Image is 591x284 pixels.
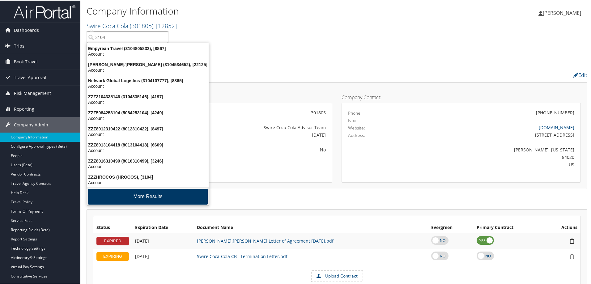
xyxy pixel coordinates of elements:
[93,222,132,233] th: Status
[83,115,212,121] div: Account
[348,132,365,138] label: Address:
[153,21,177,29] span: , [ 12852 ]
[178,131,326,138] div: [DATE]
[83,77,212,83] div: Network Global Logistics (3104107777), [8865]
[83,179,212,185] div: Account
[348,109,362,116] label: Phone:
[96,252,129,260] div: EXPIRING
[87,31,168,42] input: Search Accounts
[83,109,212,115] div: ZZZ5084253104 (5084253104), [4249]
[543,9,581,16] span: [PERSON_NAME]
[14,38,24,53] span: Trips
[83,67,212,72] div: Account
[407,153,575,160] div: 84020
[312,270,363,281] label: Upload Contract
[83,93,212,99] div: ZZZ3104335146 (3104335146), [4197]
[96,236,129,245] div: EXPIRED
[83,125,212,131] div: ZZZ8012310422 (8012310422), [8497]
[14,101,34,116] span: Reporting
[14,69,46,85] span: Travel Approval
[544,222,580,233] th: Actions
[83,131,212,137] div: Account
[178,109,326,115] div: 301805
[83,174,212,179] div: ZZZHROCOS (HROCOS), [3104]
[83,142,212,147] div: ZZZ8013104418 (8013104418), [6609]
[538,3,587,22] a: [PERSON_NAME]
[87,4,420,17] h1: Company Information
[83,45,212,51] div: Empyrean Travel (3104805832), [8867]
[197,237,334,243] a: [PERSON_NAME].[PERSON_NAME] Letter of Agreement [DATE].pdf
[83,61,212,67] div: [PERSON_NAME]/[PERSON_NAME] (3104534652), [22125]
[539,124,574,130] a: [DOMAIN_NAME]
[14,4,75,19] img: airportal-logo.png
[87,196,587,206] h2: Contracts:
[88,188,208,204] button: More Results
[135,253,149,259] span: [DATE]
[135,253,191,259] div: Add/Edit Date
[194,222,428,233] th: Document Name
[14,85,51,100] span: Risk Management
[348,124,365,130] label: Website:
[83,51,212,56] div: Account
[135,237,149,243] span: [DATE]
[178,146,326,152] div: No
[407,161,575,167] div: US
[567,237,577,244] i: Remove Contract
[14,53,38,69] span: Book Travel
[197,253,287,259] a: Swire Coca-Cola CBT Termination Letter.pdf
[87,21,177,29] a: Swire Coca Cola
[567,253,577,259] i: Remove Contract
[130,21,153,29] span: ( 301805 )
[83,163,212,169] div: Account
[407,131,575,138] div: [STREET_ADDRESS]
[135,238,191,243] div: Add/Edit Date
[573,71,587,78] a: Edit
[83,99,212,104] div: Account
[83,147,212,153] div: Account
[93,94,332,99] h4: Account Details:
[14,22,39,37] span: Dashboards
[428,222,473,233] th: Evergreen
[14,117,48,132] span: Company Admin
[474,222,544,233] th: Primary Contract
[348,117,356,123] label: Fax:
[407,146,575,152] div: [PERSON_NAME], [US_STATE]
[342,94,581,99] h4: Company Contact:
[536,109,574,115] div: [PHONE_NUMBER]
[87,69,417,79] h2: Company Profile:
[178,124,326,130] div: Swire Coca Cola Advisor Team
[83,83,212,88] div: Account
[132,222,194,233] th: Expiration Date
[83,158,212,163] div: ZZZ8016310499 (8016310499), [3246]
